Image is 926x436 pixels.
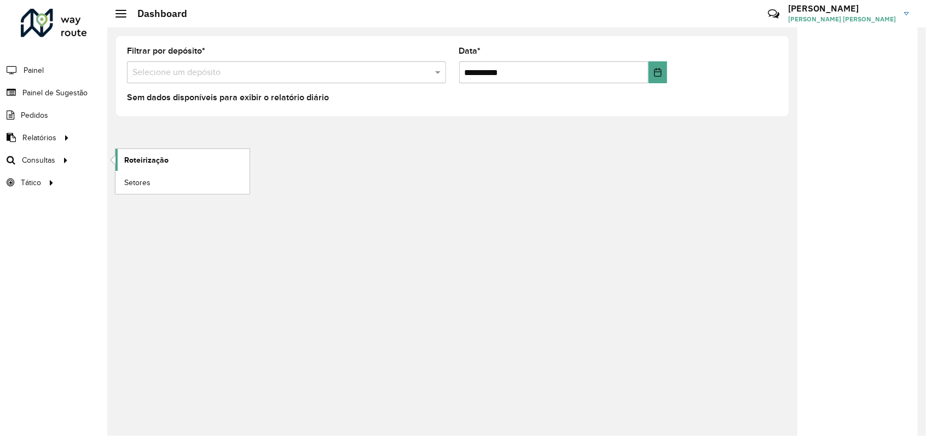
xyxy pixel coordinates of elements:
span: Painel de Sugestão [22,87,88,99]
a: Roteirização [115,149,250,171]
span: Consultas [22,154,55,166]
span: Relatórios [22,132,56,144]
span: Tático [21,177,41,188]
span: [PERSON_NAME] [PERSON_NAME] [788,14,896,24]
h3: [PERSON_NAME] [788,3,896,14]
h2: Dashboard [126,8,187,20]
span: Pedidos [21,110,48,121]
span: Painel [24,65,44,76]
a: Contato Rápido [762,2,785,26]
span: Roteirização [124,154,169,166]
button: Choose Date [649,61,667,83]
a: Setores [115,171,250,193]
span: Setores [124,177,151,188]
label: Data [459,44,481,58]
label: Filtrar por depósito [127,44,205,58]
label: Sem dados disponíveis para exibir o relatório diário [127,91,329,104]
